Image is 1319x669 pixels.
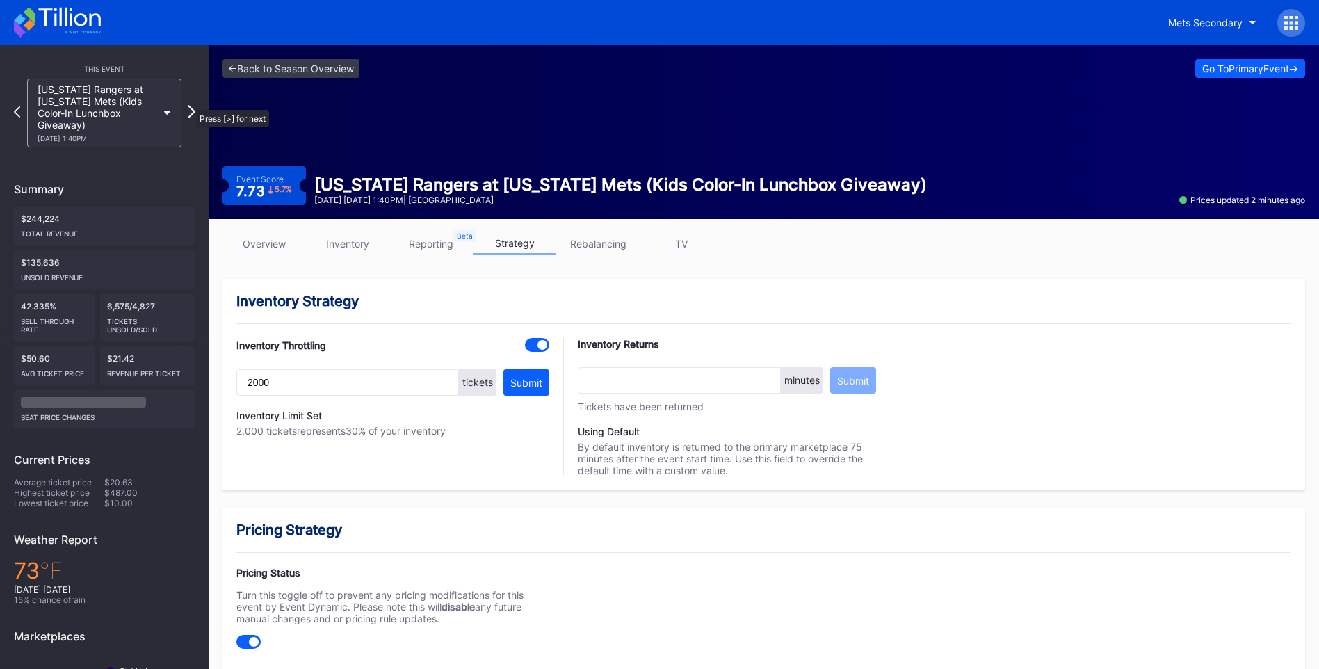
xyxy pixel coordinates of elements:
[14,250,195,289] div: $135,636
[236,589,549,624] div: Turn this toggle off to prevent any pricing modifications for this event by Event Dynamic. Please...
[107,364,188,378] div: Revenue per ticket
[236,339,326,351] div: Inventory Throttling
[14,487,104,498] div: Highest ticket price
[104,477,195,487] div: $20.63
[21,224,188,238] div: Total Revenue
[14,207,195,245] div: $244,224
[389,233,473,255] a: reporting
[1202,63,1298,74] div: Go To Primary Event ->
[21,312,88,334] div: Sell Through Rate
[14,453,195,467] div: Current Prices
[510,377,542,389] div: Submit
[14,294,95,341] div: 42.335%
[14,557,195,584] div: 73
[236,174,284,184] div: Event Score
[306,233,389,255] a: inventory
[503,369,549,396] button: Submit
[14,65,195,73] div: This Event
[236,425,549,437] div: 2,000 tickets represents 30 % of your inventory
[14,346,95,385] div: $50.60
[640,233,723,255] a: TV
[100,346,195,385] div: $21.42
[275,186,292,193] div: 5.7 %
[781,367,823,394] div: minutes
[578,401,876,412] div: Tickets have been returned
[222,59,359,78] a: <-Back to Season Overview
[442,601,475,613] strong: disable
[100,294,195,341] div: 6,575/4,827
[578,426,876,476] div: By default inventory is returned to the primary marketplace 75 minutes after the event start time...
[236,184,292,198] div: 7.73
[14,533,195,547] div: Weather Report
[21,364,88,378] div: Avg ticket price
[830,367,876,394] button: Submit
[222,233,306,255] a: overview
[104,487,195,498] div: $487.00
[837,375,869,387] div: Submit
[14,498,104,508] div: Lowest ticket price
[314,175,927,195] div: [US_STATE] Rangers at [US_STATE] Mets (Kids Color-In Lunchbox Giveaway)
[578,426,876,437] div: Using Default
[14,629,195,643] div: Marketplaces
[14,477,104,487] div: Average ticket price
[38,134,157,143] div: [DATE] 1:40PM
[14,595,195,605] div: 15 % chance of rain
[236,567,549,579] div: Pricing Status
[236,293,1291,309] div: Inventory Strategy
[1195,59,1305,78] button: Go ToPrimaryEvent->
[107,312,188,334] div: Tickets Unsold/Sold
[314,195,927,205] div: [DATE] [DATE] 1:40PM | [GEOGRAPHIC_DATA]
[21,408,188,421] div: seat price changes
[556,233,640,255] a: rebalancing
[104,498,195,508] div: $10.00
[236,522,1291,538] div: Pricing Strategy
[38,83,157,143] div: [US_STATE] Rangers at [US_STATE] Mets (Kids Color-In Lunchbox Giveaway)
[578,338,876,350] div: Inventory Returns
[40,557,63,584] span: ℉
[1168,17,1243,29] div: Mets Secondary
[14,182,195,196] div: Summary
[1158,10,1267,35] button: Mets Secondary
[21,268,188,282] div: Unsold Revenue
[236,410,549,421] div: Inventory Limit Set
[1179,195,1305,205] div: Prices updated 2 minutes ago
[459,369,496,396] div: tickets
[14,584,195,595] div: [DATE] [DATE]
[473,233,556,255] a: strategy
